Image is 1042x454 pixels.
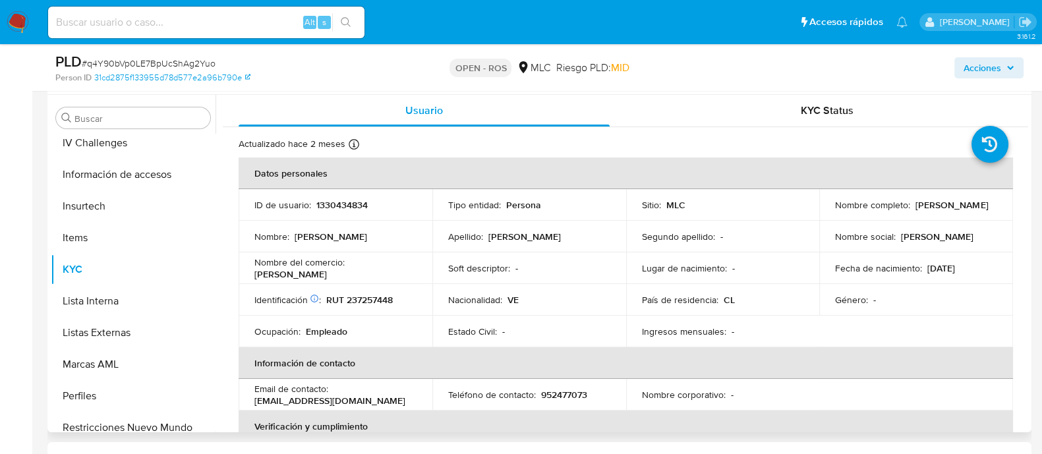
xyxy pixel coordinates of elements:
span: Alt [304,16,315,28]
p: Estado Civil : [448,326,497,337]
p: Lugar de nacimiento : [642,262,727,274]
p: Fecha de nacimiento : [835,262,922,274]
p: CL [724,294,735,306]
p: [EMAIL_ADDRESS][DOMAIN_NAME] [254,395,405,407]
p: 952477073 [541,389,587,401]
p: Género : [835,294,868,306]
p: [DATE] [927,262,955,274]
p: [PERSON_NAME] [295,231,367,242]
p: Actualizado hace 2 meses [239,138,345,150]
button: Items [51,222,216,254]
th: Información de contacto [239,347,1013,379]
b: PLD [55,51,82,72]
span: Riesgo PLD: [556,61,629,75]
span: 3.161.2 [1016,31,1035,42]
p: - [720,231,723,242]
p: [PERSON_NAME] [901,231,973,242]
button: Insurtech [51,190,216,222]
p: 1330434834 [316,199,368,211]
button: Información de accesos [51,159,216,190]
span: Acciones [964,57,1001,78]
button: Acciones [954,57,1024,78]
p: Nombre social : [835,231,896,242]
button: Restricciones Nuevo Mundo [51,412,216,443]
p: [PERSON_NAME] [254,268,327,280]
p: - [502,326,505,337]
p: Sitio : [642,199,661,211]
p: OPEN - ROS [449,59,511,77]
a: Notificaciones [896,16,908,28]
th: Datos personales [239,157,1013,189]
p: País de residencia : [642,294,718,306]
p: [PERSON_NAME] [915,199,988,211]
span: KYC Status [801,103,854,118]
p: Empleado [306,326,347,337]
p: Nombre corporativo : [642,389,726,401]
p: Persona [506,199,541,211]
p: ID de usuario : [254,199,311,211]
p: Nombre : [254,231,289,242]
p: Nombre del comercio : [254,256,345,268]
button: Listas Externas [51,317,216,349]
p: - [515,262,518,274]
a: Salir [1018,15,1032,29]
button: Marcas AML [51,349,216,380]
span: MID [610,60,629,75]
p: Segundo apellido : [642,231,715,242]
button: KYC [51,254,216,285]
button: Buscar [61,113,72,123]
th: Verificación y cumplimiento [239,411,1013,442]
p: Ocupación : [254,326,301,337]
p: - [732,262,735,274]
p: VE [507,294,519,306]
p: - [731,389,734,401]
p: - [732,326,734,337]
p: Teléfono de contacto : [448,389,536,401]
p: RUT 237257448 [326,294,393,306]
p: MLC [666,199,685,211]
b: Person ID [55,72,92,84]
span: # q4Y90bVp0LE7BpUcShAg2Yuo [82,57,216,70]
p: Nombre completo : [835,199,910,211]
span: Accesos rápidos [809,15,883,29]
button: search-icon [332,13,359,32]
p: Soft descriptor : [448,262,510,274]
div: MLC [517,61,550,75]
span: Usuario [405,103,443,118]
p: aline.magdaleno@mercadolibre.com [939,16,1014,28]
p: - [873,294,876,306]
p: Nacionalidad : [448,294,502,306]
p: Tipo entidad : [448,199,501,211]
span: s [322,16,326,28]
p: Email de contacto : [254,383,328,395]
p: Apellido : [448,231,483,242]
p: Ingresos mensuales : [642,326,726,337]
p: Identificación : [254,294,321,306]
button: Perfiles [51,380,216,412]
button: Lista Interna [51,285,216,317]
a: 31cd2875f133955d78d577e2a96b790e [94,72,250,84]
p: [PERSON_NAME] [488,231,561,242]
input: Buscar usuario o caso... [48,14,364,31]
input: Buscar [74,113,205,125]
button: IV Challenges [51,127,216,159]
